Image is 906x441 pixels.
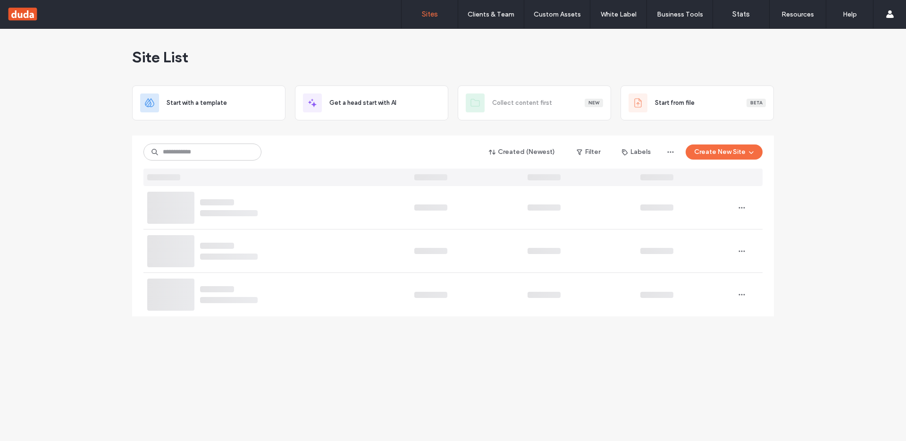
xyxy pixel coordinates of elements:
label: Business Tools [657,10,703,18]
div: Beta [747,99,766,107]
label: Custom Assets [534,10,581,18]
button: Labels [613,144,659,160]
button: Create New Site [686,144,763,160]
label: White Label [601,10,637,18]
div: New [585,99,603,107]
label: Help [843,10,857,18]
div: Get a head start with AI [295,85,448,120]
button: Created (Newest) [481,144,563,160]
div: Start with a template [132,85,285,120]
button: Filter [567,144,610,160]
label: Resources [781,10,814,18]
span: Collect content first [492,98,552,108]
span: Start with a template [167,98,227,108]
span: Site List [132,48,188,67]
label: Sites [422,10,438,18]
label: Clients & Team [468,10,514,18]
span: Start from file [655,98,695,108]
div: Collect content firstNew [458,85,611,120]
label: Stats [732,10,750,18]
div: Start from fileBeta [621,85,774,120]
span: Get a head start with AI [329,98,396,108]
